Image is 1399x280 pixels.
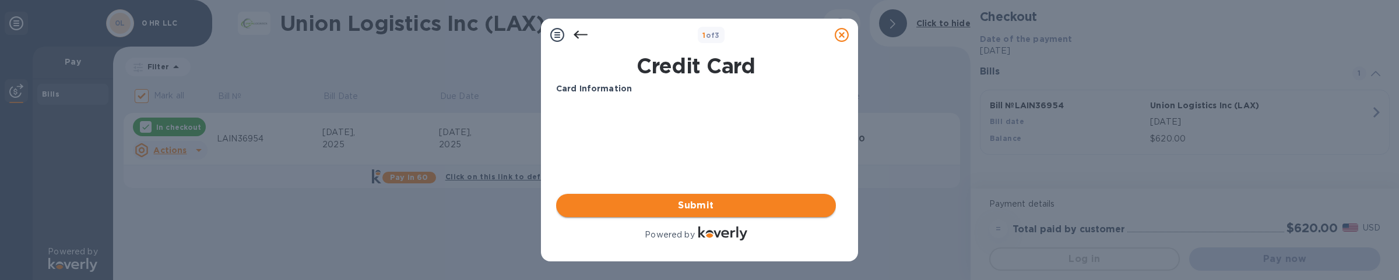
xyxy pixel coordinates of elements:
[556,194,836,217] button: Submit
[698,226,747,240] img: Logo
[551,54,841,78] h1: Credit Card
[702,31,705,40] span: 1
[645,229,694,241] p: Powered by
[565,199,827,212] span: Submit
[702,31,720,40] b: of 3
[556,104,836,192] iframe: Your browser does not support iframes
[556,84,632,93] b: Card Information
